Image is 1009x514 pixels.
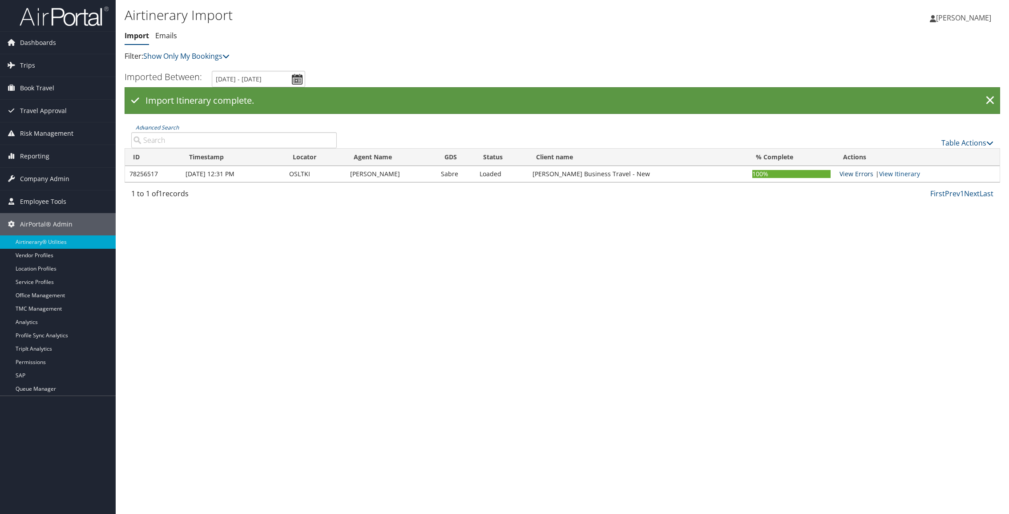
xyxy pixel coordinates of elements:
[20,190,66,213] span: Employee Tools
[964,189,980,198] a: Next
[839,170,873,178] a: View errors
[136,124,179,131] a: Advanced Search
[20,145,49,167] span: Reporting
[475,166,528,182] td: Loaded
[285,149,346,166] th: Locator: activate to sort column ascending
[20,100,67,122] span: Travel Approval
[212,71,305,87] input: [DATE] - [DATE]
[528,149,748,166] th: Client name: activate to sort column ascending
[181,149,284,166] th: Timestamp: activate to sort column ascending
[155,31,177,40] a: Emails
[125,71,202,83] h3: Imported Between:
[346,166,436,182] td: [PERSON_NAME]
[131,132,337,148] input: Advanced Search
[752,170,831,178] div: 100%
[980,189,993,198] a: Last
[20,77,54,99] span: Book Travel
[936,13,991,23] span: [PERSON_NAME]
[436,149,475,166] th: GDS: activate to sort column ascending
[748,149,835,166] th: % Complete: activate to sort column ascending
[125,166,181,182] td: 78256517
[930,189,945,198] a: First
[960,189,964,198] a: 1
[436,166,475,182] td: Sabre
[941,138,993,148] a: Table Actions
[20,213,73,235] span: AirPortal® Admin
[20,54,35,77] span: Trips
[20,32,56,54] span: Dashboards
[982,92,998,109] a: ×
[945,189,960,198] a: Prev
[879,170,920,178] a: View Itinerary Details
[528,166,748,182] td: [PERSON_NAME] Business Travel - New
[158,189,162,198] span: 1
[125,51,708,62] p: Filter:
[125,87,1000,114] div: Import Itinerary complete.
[125,31,149,40] a: Import
[346,149,436,166] th: Agent Name: activate to sort column ascending
[20,122,73,145] span: Risk Management
[131,188,337,203] div: 1 to 1 of records
[125,6,708,24] h1: Airtinerary Import
[835,149,1000,166] th: Actions
[143,51,230,61] a: Show Only My Bookings
[475,149,528,166] th: Status: activate to sort column ascending
[20,168,69,190] span: Company Admin
[125,149,181,166] th: ID: activate to sort column ascending
[181,166,284,182] td: [DATE] 12:31 PM
[285,166,346,182] td: OSLTKI
[835,166,1000,182] td: |
[20,6,109,27] img: airportal-logo.png
[930,4,1000,31] a: [PERSON_NAME]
